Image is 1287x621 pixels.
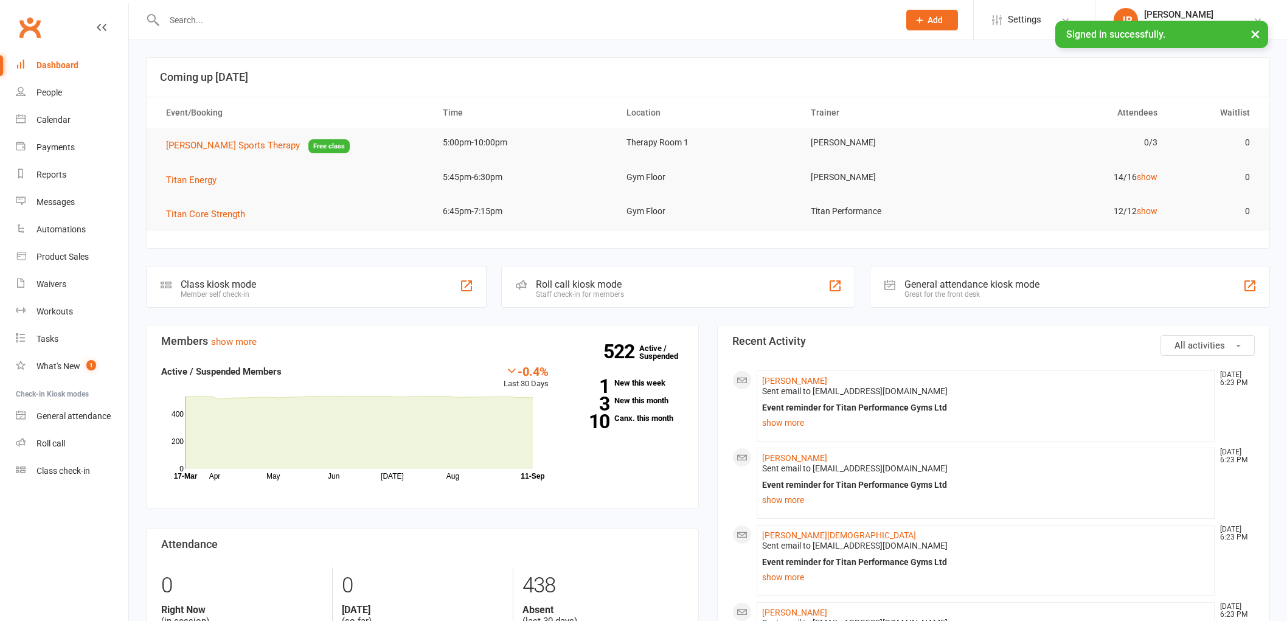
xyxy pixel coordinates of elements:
div: General attendance kiosk mode [904,279,1039,290]
span: Sent email to [EMAIL_ADDRESS][DOMAIN_NAME] [762,463,948,473]
span: 1 [86,360,96,370]
div: Class check-in [36,466,90,476]
strong: Active / Suspended Members [161,366,282,377]
time: [DATE] 6:23 PM [1214,526,1254,541]
td: [PERSON_NAME] [800,128,984,157]
strong: 522 [603,342,639,361]
div: Staff check-in for members [536,290,624,299]
button: × [1244,21,1266,47]
span: Settings [1008,6,1041,33]
td: 5:45pm-6:30pm [432,163,616,192]
div: Event reminder for Titan Performance Gyms Ltd [762,557,1209,567]
a: Payments [16,134,128,161]
time: [DATE] 6:23 PM [1214,448,1254,464]
a: 522Active / Suspended [639,335,693,369]
div: Calendar [36,115,71,125]
strong: [DATE] [342,604,503,616]
a: show [1137,206,1157,216]
a: [PERSON_NAME] [762,608,827,617]
div: Last 30 Days [504,364,549,390]
strong: Absent [522,604,684,616]
strong: 1 [567,377,609,395]
a: 3New this month [567,397,684,404]
a: Roll call [16,430,128,457]
input: Search... [161,12,890,29]
td: 0 [1168,163,1260,192]
a: 10Canx. this month [567,414,684,422]
span: Titan Energy [166,175,217,186]
div: 0 [342,567,503,604]
button: Titan Energy [166,173,225,187]
span: [PERSON_NAME] Sports Therapy [166,140,300,151]
strong: 3 [567,395,609,413]
div: Workouts [36,307,73,316]
a: show [1137,172,1157,182]
th: Trainer [800,97,984,128]
a: [PERSON_NAME][DEMOGRAPHIC_DATA] [762,530,916,540]
a: show more [211,336,257,347]
span: Signed in successfully. [1066,29,1165,40]
span: Free class [308,139,350,153]
div: Automations [36,224,86,234]
div: Class kiosk mode [181,279,256,290]
h3: Members [161,335,684,347]
td: 6:45pm-7:15pm [432,197,616,226]
td: Therapy Room 1 [616,128,800,157]
div: Reports [36,170,66,179]
div: Titan Performance Gyms Ltd [1144,20,1253,31]
time: [DATE] 6:23 PM [1214,603,1254,619]
button: [PERSON_NAME] Sports TherapyFree class [166,138,350,153]
h3: Attendance [161,538,684,550]
button: All activities [1160,335,1255,356]
a: Waivers [16,271,128,298]
a: Calendar [16,106,128,134]
a: Clubworx [15,12,45,43]
th: Location [616,97,800,128]
a: General attendance kiosk mode [16,403,128,430]
div: Waivers [36,279,66,289]
button: Add [906,10,958,30]
span: Titan Core Strength [166,209,245,220]
h3: Coming up [DATE] [160,71,1256,83]
span: Add [928,15,943,25]
td: 5:00pm-10:00pm [432,128,616,157]
div: Tasks [36,334,58,344]
td: Gym Floor [616,197,800,226]
div: Dashboard [36,60,78,70]
div: 438 [522,567,684,604]
div: Roll call kiosk mode [536,279,624,290]
td: 0/3 [984,128,1168,157]
td: 14/16 [984,163,1168,192]
th: Event/Booking [155,97,432,128]
h3: Recent Activity [732,335,1255,347]
div: Event reminder for Titan Performance Gyms Ltd [762,480,1209,490]
a: Reports [16,161,128,189]
th: Waitlist [1168,97,1260,128]
a: Messages [16,189,128,216]
div: People [36,88,62,97]
div: Payments [36,142,75,152]
time: [DATE] 6:23 PM [1214,371,1254,387]
a: [PERSON_NAME] [762,453,827,463]
a: People [16,79,128,106]
td: [PERSON_NAME] [800,163,984,192]
span: All activities [1174,340,1225,351]
td: Titan Performance [800,197,984,226]
td: Gym Floor [616,163,800,192]
a: Dashboard [16,52,128,79]
a: show more [762,414,1209,431]
a: Automations [16,216,128,243]
div: Roll call [36,439,65,448]
div: -0.4% [504,364,549,378]
a: show more [762,491,1209,508]
a: 1New this week [567,379,684,387]
a: show more [762,569,1209,586]
td: 12/12 [984,197,1168,226]
a: [PERSON_NAME] [762,376,827,386]
th: Attendees [984,97,1168,128]
div: [PERSON_NAME] [1144,9,1253,20]
a: Tasks [16,325,128,353]
td: 0 [1168,128,1260,157]
div: What's New [36,361,80,371]
a: Class kiosk mode [16,457,128,485]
